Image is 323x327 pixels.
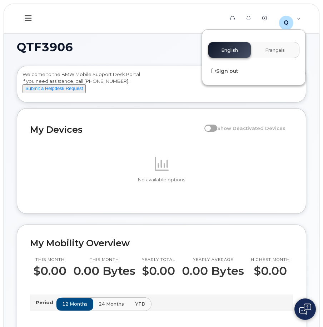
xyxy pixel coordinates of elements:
span: YTD [135,301,145,307]
h2: My Devices [30,124,201,135]
p: Highest month [251,257,290,263]
p: Yearly total [142,257,175,263]
h2: My Mobility Overview [30,238,293,248]
span: QTF3906 [17,42,73,52]
input: Show Deactivated Devices [204,121,210,127]
p: Period [36,299,56,306]
span: 24 months [99,301,124,307]
p: $0.00 [251,265,290,277]
p: $0.00 [142,265,175,277]
button: Submit a Helpdesk Request [23,84,86,93]
span: Show Deactivated Devices [217,125,285,131]
p: No available options [30,177,293,183]
p: $0.00 [33,265,66,277]
p: 0.00 Bytes [73,265,135,277]
div: Sign out [202,64,305,79]
a: Submit a Helpdesk Request [23,85,86,91]
p: This month [73,257,135,263]
p: This month [33,257,66,263]
p: 0.00 Bytes [182,265,244,277]
img: Open chat [299,303,311,315]
span: Français [265,47,285,53]
div: Welcome to the BMW Mobile Support Desk Portal If you need assistance, call [PHONE_NUMBER]. [23,71,300,100]
p: Yearly average [182,257,244,263]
